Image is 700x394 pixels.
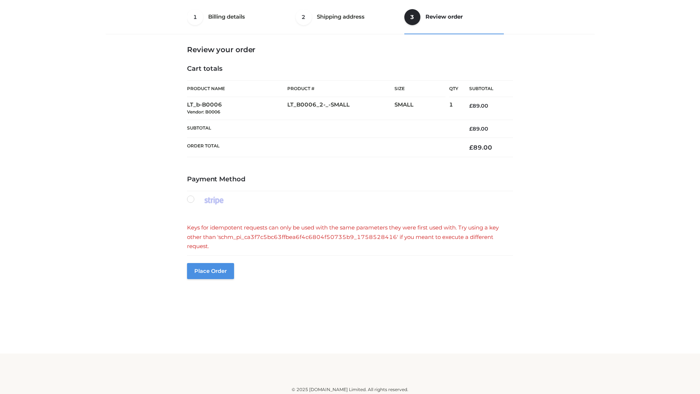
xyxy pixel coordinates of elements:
[187,109,220,115] small: Vendor: B0006
[449,80,458,97] th: Qty
[187,120,458,138] th: Subtotal
[449,97,458,120] td: 1
[187,80,287,97] th: Product Name
[287,80,394,97] th: Product #
[394,81,446,97] th: Size
[187,263,234,279] button: Place order
[187,175,513,184] h4: Payment Method
[187,97,287,120] td: LT_b-B0006
[458,81,513,97] th: Subtotal
[469,103,472,109] span: £
[394,97,449,120] td: SMALL
[187,223,513,251] div: Keys for idempotent requests can only be used with the same parameters they were first used with....
[469,125,488,132] bdi: 89.00
[187,138,458,157] th: Order Total
[108,386,592,393] div: © 2025 [DOMAIN_NAME] Limited. All rights reserved.
[187,45,513,54] h3: Review your order
[287,97,394,120] td: LT_B0006_2-_-SMALL
[187,65,513,73] h4: Cart totals
[469,144,492,151] bdi: 89.00
[469,144,473,151] span: £
[469,125,472,132] span: £
[469,103,488,109] bdi: 89.00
